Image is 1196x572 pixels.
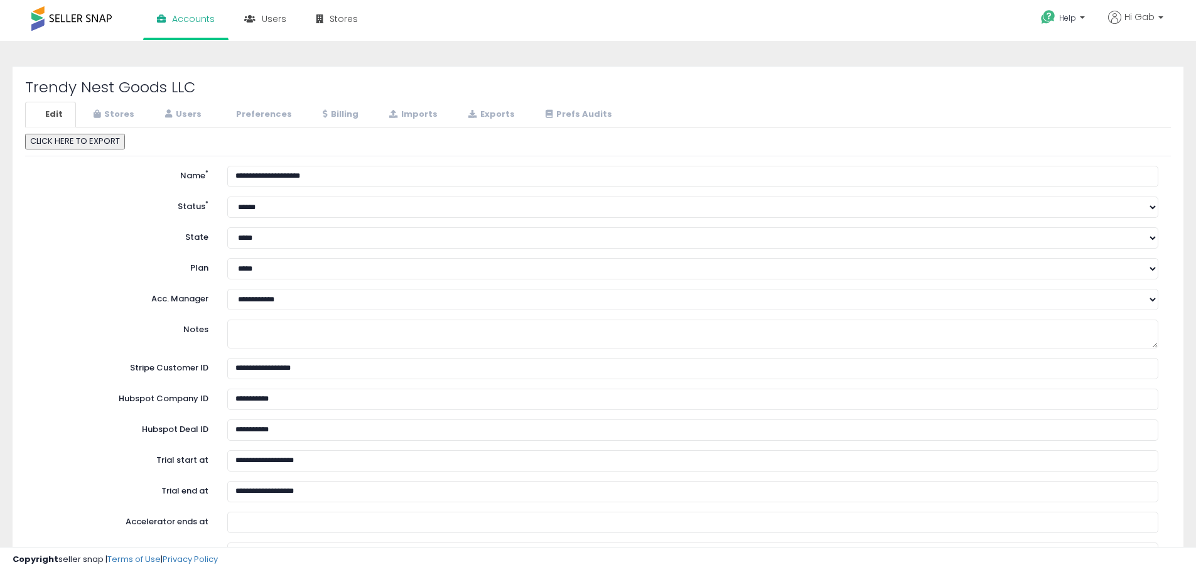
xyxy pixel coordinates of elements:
label: Accelerator ends at [28,512,218,528]
a: Exports [452,102,528,127]
span: Stores [330,13,358,25]
label: Acc. Manager [28,289,218,305]
a: Hi Gab [1108,11,1163,39]
button: CLICK HERE TO EXPORT [25,134,125,149]
a: Terms of Use [107,553,161,565]
label: Hubspot Company ID [28,389,218,405]
label: Status [28,197,218,213]
a: Privacy Policy [163,553,218,565]
i: Get Help [1040,9,1056,25]
label: Name [28,166,218,182]
a: Preferences [216,102,305,127]
label: State [28,227,218,244]
h2: Trendy Nest Goods LLC [25,79,1171,95]
strong: Copyright [13,553,58,565]
label: Trial end at [28,481,218,497]
label: Trial start at [28,450,218,467]
label: Plan [28,258,218,274]
div: seller snap | | [13,554,218,566]
a: Edit [25,102,76,127]
a: Billing [306,102,372,127]
a: Prefs Audits [529,102,625,127]
span: Accounts [172,13,215,25]
label: Notes [28,320,218,336]
span: Users [262,13,286,25]
a: Users [149,102,215,127]
a: Imports [373,102,451,127]
span: Hi Gab [1124,11,1155,23]
a: Stores [77,102,148,127]
label: Stripe Customer ID [28,358,218,374]
label: Hubspot Deal ID [28,419,218,436]
span: Help [1059,13,1076,23]
label: Subscribed at [28,542,218,559]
